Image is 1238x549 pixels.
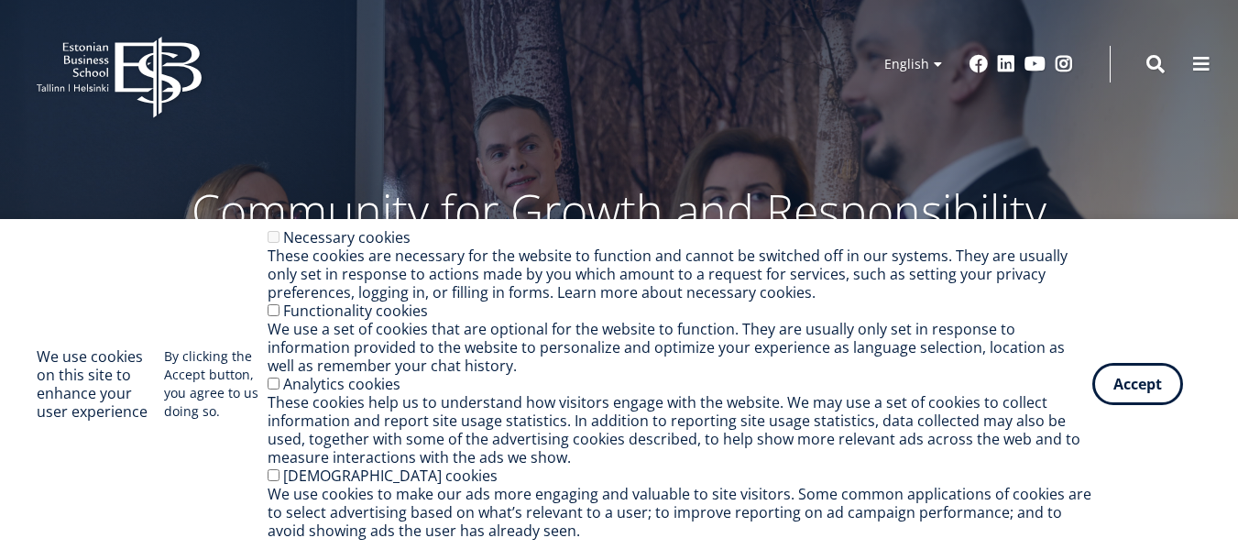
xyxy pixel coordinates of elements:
a: Facebook [970,55,988,73]
div: We use cookies to make our ads more engaging and valuable to site visitors. Some common applicati... [268,485,1092,540]
div: These cookies are necessary for the website to function and cannot be switched off in our systems... [268,247,1092,302]
label: [DEMOGRAPHIC_DATA] cookies [283,466,498,486]
div: These cookies help us to understand how visitors engage with the website. We may use a set of coo... [268,393,1092,467]
div: We use a set of cookies that are optional for the website to function. They are usually only set ... [268,320,1092,375]
a: Instagram [1055,55,1073,73]
button: Accept [1092,363,1183,405]
p: By clicking the Accept button, you agree to us doing so. [164,347,268,421]
a: Linkedin [997,55,1015,73]
p: Community for Growth and Responsibility [134,183,1105,238]
label: Functionality cookies [283,301,428,321]
h2: We use cookies on this site to enhance your user experience [37,347,164,421]
a: Youtube [1024,55,1046,73]
label: Analytics cookies [283,374,400,394]
label: Necessary cookies [283,227,411,247]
